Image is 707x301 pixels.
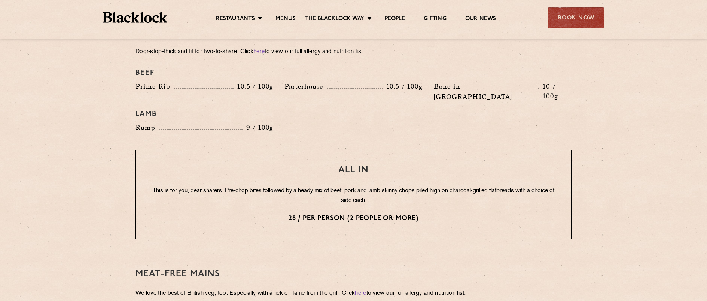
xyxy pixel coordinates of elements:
a: Gifting [424,15,446,24]
p: 10 / 100g [539,82,572,101]
a: Our News [465,15,496,24]
h4: Beef [135,68,572,77]
a: Restaurants [216,15,255,24]
p: Prime Rib [135,81,174,92]
p: Door-stop-thick and fit for two-to-share. Click to view our full allergy and nutrition list. [135,47,572,57]
p: Porterhouse [284,81,327,92]
p: 9 / 100g [243,123,274,132]
a: People [385,15,405,24]
img: BL_Textured_Logo-footer-cropped.svg [103,12,168,23]
p: We love the best of British veg, too. Especially with a lick of flame from the grill. Click to vi... [135,288,572,299]
div: Book Now [548,7,604,28]
p: Rump [135,122,159,133]
h3: Meat-Free mains [135,269,572,279]
p: 10.5 / 100g [234,82,273,91]
a: here [355,291,366,296]
a: here [253,49,265,55]
a: Menus [275,15,296,24]
p: 10.5 / 100g [383,82,423,91]
p: Bone in [GEOGRAPHIC_DATA] [434,81,539,102]
p: 28 / per person (2 people or more) [151,214,556,224]
h4: Lamb [135,110,572,119]
h3: All In [151,165,556,175]
p: This is for you, dear sharers. Pre-chop bites followed by a heady mix of beef, pork and lamb skin... [151,186,556,206]
a: The Blacklock Way [305,15,364,24]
